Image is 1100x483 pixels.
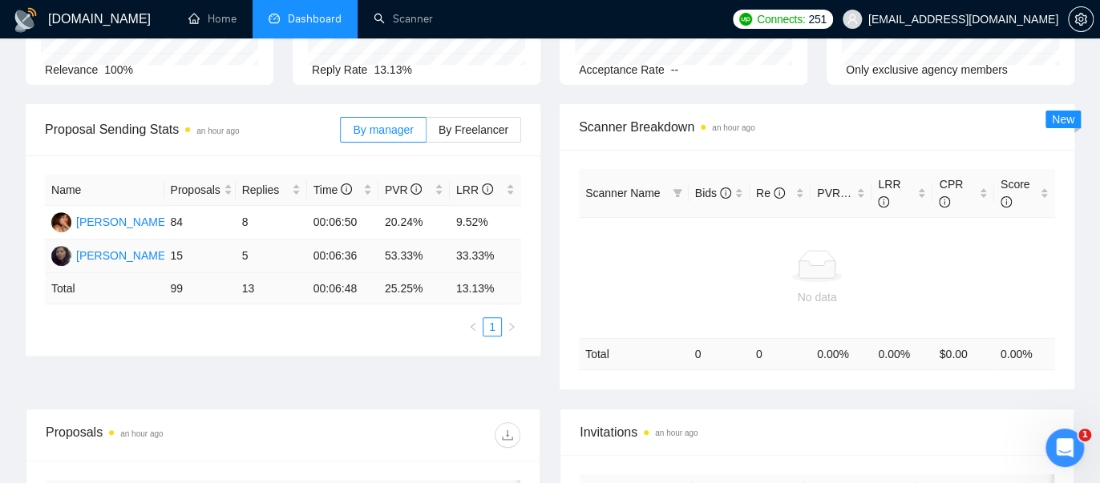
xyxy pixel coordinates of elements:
[439,123,508,136] span: By Freelancer
[45,273,164,304] td: Total
[378,206,450,239] td: 20.24%
[456,183,493,196] span: LRR
[450,239,521,273] td: 33.33%
[378,239,450,273] td: 53.33%
[695,187,731,199] span: Bids
[585,288,1049,306] div: No data
[671,63,678,76] span: --
[269,13,280,24] span: dashboard
[1068,13,1094,26] a: setting
[378,273,450,304] td: 25.25 %
[45,119,340,139] span: Proposal Sending Stats
[463,317,483,336] li: Previous Page
[76,247,168,264] div: [PERSON_NAME]
[236,273,307,304] td: 13
[712,123,754,132] time: an hour ago
[188,12,237,26] a: homeHome
[757,10,805,28] span: Connects:
[242,181,289,199] span: Replies
[502,317,521,336] li: Next Page
[313,183,352,196] span: Time
[482,183,493,195] span: info-circle
[585,187,660,199] span: Scanner Name
[1045,429,1084,467] iframe: Intercom live chat
[808,10,826,28] span: 251
[236,239,307,273] td: 5
[994,338,1055,369] td: 0.00 %
[483,318,501,336] a: 1
[104,63,133,76] span: 100%
[495,422,520,448] button: download
[739,13,752,26] img: upwork-logo.png
[1052,113,1074,126] span: New
[51,246,71,266] img: MO
[13,7,38,33] img: logo
[811,338,872,369] td: 0.00 %
[374,12,433,26] a: searchScanner
[817,187,855,199] span: PVR
[1001,178,1030,208] span: Score
[171,181,220,199] span: Proposals
[450,273,521,304] td: 13.13 %
[579,338,689,369] td: Total
[468,322,478,332] span: left
[750,338,811,369] td: 0
[774,187,785,199] span: info-circle
[878,196,889,207] span: info-circle
[312,63,367,76] span: Reply Rate
[410,183,422,195] span: info-circle
[507,322,516,332] span: right
[579,117,1055,137] span: Scanner Breakdown
[51,215,168,227] a: SF[PERSON_NAME]
[45,175,164,206] th: Name
[878,178,900,208] span: LRR
[655,429,698,437] time: an hour ago
[495,429,520,441] span: download
[51,248,168,261] a: MO[PERSON_NAME]
[341,183,352,195] span: info-circle
[236,206,307,239] td: 8
[51,212,71,232] img: SF
[164,273,236,304] td: 99
[689,338,750,369] td: 0
[164,206,236,239] td: 84
[236,175,307,206] th: Replies
[932,338,993,369] td: $ 0.00
[45,63,98,76] span: Relevance
[939,196,950,207] span: info-circle
[307,273,378,304] td: 00:06:48
[580,422,1054,442] span: Invitations
[1068,6,1094,32] button: setting
[669,181,685,205] span: filter
[450,206,521,239] td: 9.52%
[483,317,502,336] li: 1
[939,178,963,208] span: CPR
[120,429,163,438] time: an hour ago
[196,127,239,135] time: an hour ago
[579,63,665,76] span: Acceptance Rate
[164,239,236,273] td: 15
[374,63,411,76] span: 13.13%
[673,188,682,198] span: filter
[720,187,731,199] span: info-circle
[385,183,423,196] span: PVR
[847,14,858,25] span: user
[307,206,378,239] td: 00:06:50
[846,63,1008,76] span: Only exclusive agency members
[288,12,342,26] span: Dashboard
[502,317,521,336] button: right
[353,123,413,136] span: By manager
[1078,429,1091,441] span: 1
[46,422,283,448] div: Proposals
[756,187,785,199] span: Re
[1001,196,1012,207] span: info-circle
[463,317,483,336] button: left
[164,175,236,206] th: Proposals
[872,338,932,369] td: 0.00 %
[307,239,378,273] td: 00:06:36
[76,213,168,231] div: [PERSON_NAME]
